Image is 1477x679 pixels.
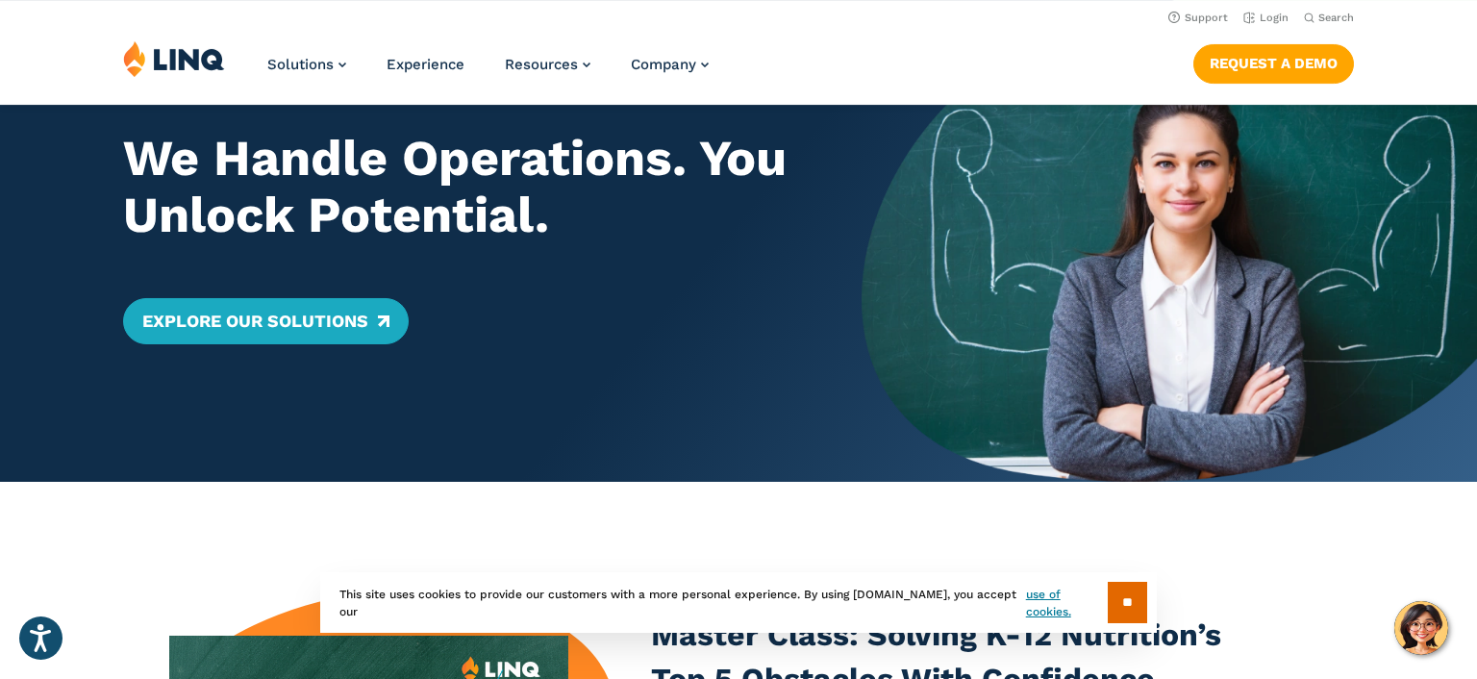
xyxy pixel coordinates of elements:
a: Company [631,56,709,73]
span: Resources [505,56,578,73]
span: Search [1318,12,1354,24]
h2: We Handle Operations. You Unlock Potential. [123,130,801,245]
nav: Primary Navigation [267,40,709,104]
a: Solutions [267,56,346,73]
button: Hello, have a question? Let’s chat. [1394,601,1448,655]
button: Open Search Bar [1304,11,1354,25]
a: use of cookies. [1026,586,1108,620]
a: Experience [387,56,464,73]
a: Resources [505,56,590,73]
a: Login [1243,12,1289,24]
nav: Button Navigation [1193,40,1354,83]
img: LINQ | K‑12 Software [123,40,225,77]
a: Explore Our Solutions [123,298,409,344]
a: Support [1168,12,1228,24]
span: Company [631,56,696,73]
div: This site uses cookies to provide our customers with a more personal experience. By using [DOMAIN... [320,572,1157,633]
span: Solutions [267,56,334,73]
a: Request a Demo [1193,44,1354,83]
